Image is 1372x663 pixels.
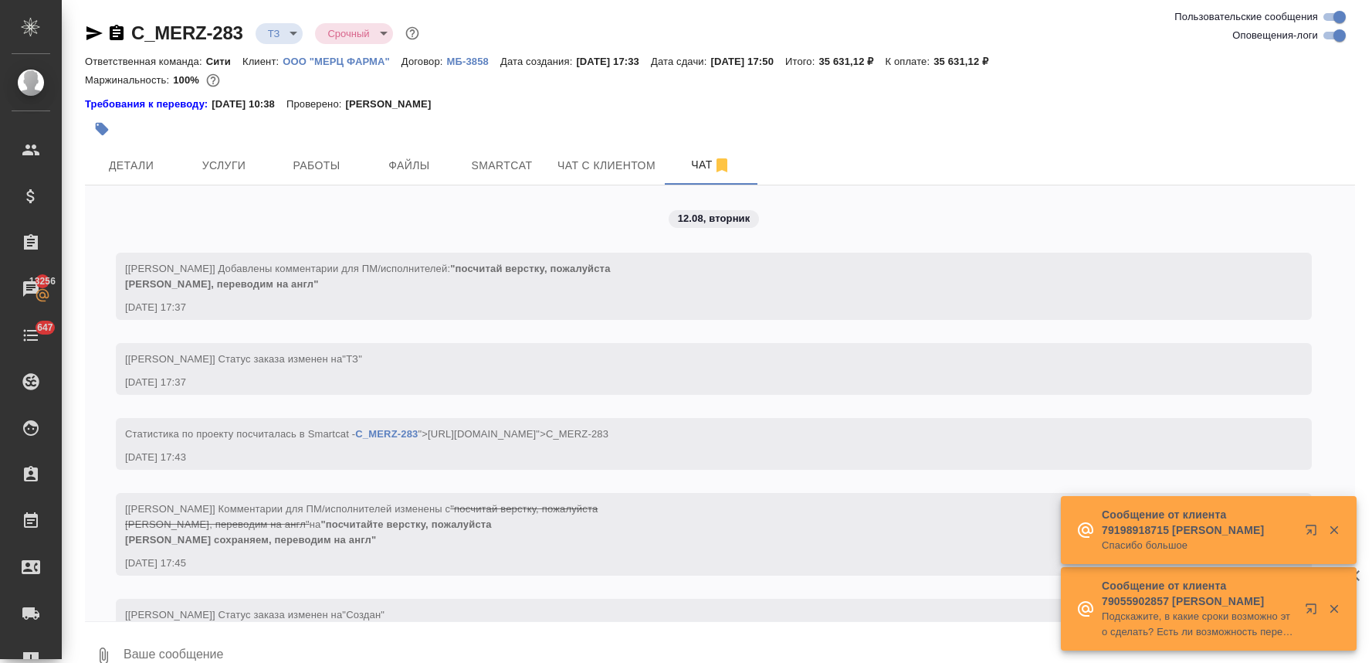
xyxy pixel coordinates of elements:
button: 0.00 RUB; [203,70,223,90]
p: [DATE] 17:50 [710,56,785,67]
button: Добавить тэг [85,112,119,146]
div: [DATE] 17:37 [125,300,1258,315]
div: ТЗ [256,23,303,44]
p: Сити [206,56,242,67]
p: Клиент: [242,56,283,67]
p: Сообщение от клиента 79055902857 [PERSON_NAME] [1102,578,1295,609]
span: 647 [28,320,63,335]
p: К оплате: [885,56,933,67]
span: [[PERSON_NAME]] Добавлены комментарии для ПМ/исполнителей: [125,263,611,290]
div: [DATE] 17:45 [125,556,1258,571]
span: "Создан" [342,609,384,620]
a: ООО "МЕРЦ ФАРМА" [283,54,401,67]
span: Пользовательские сообщения [1174,9,1318,25]
button: Закрыть [1318,523,1350,537]
p: Дата создания: [500,56,576,67]
span: Услуги [187,156,261,175]
p: Спасибо большое [1102,538,1295,553]
span: [[PERSON_NAME]] Статус заказа изменен на [125,353,362,365]
span: Работы [279,156,354,175]
div: [DATE] 17:37 [125,375,1258,390]
span: "посчитай верстку, пожалуйста [PERSON_NAME], переводим на англ" [125,263,611,290]
span: Детали [94,156,168,175]
a: МБ-3858 [447,54,500,67]
span: Cтатистика по проекту посчиталась в Smartcat - ">[URL][DOMAIN_NAME]">C_MERZ-283 [125,428,608,440]
p: 100% [173,74,203,86]
p: [DATE] 10:38 [212,97,286,112]
a: 647 [4,316,58,355]
p: Договор: [401,56,447,67]
p: Итого: [785,56,818,67]
a: 13256 [4,270,58,308]
p: Проверено: [286,97,346,112]
button: Срочный [323,27,374,40]
p: 35 631,12 ₽ [933,56,1000,67]
span: [[PERSON_NAME]] Комментарии для ПМ/исполнителей изменены с на [125,503,598,546]
p: Дата сдачи: [651,56,710,67]
span: Чат [674,155,748,175]
a: Требования к переводу: [85,97,212,112]
span: Оповещения-логи [1232,28,1318,43]
p: Подскажите, в какие сроки возможно это сделать? Есть ли возможность перевести оценки в немецкую сист [1102,609,1295,640]
p: [DATE] 17:33 [576,56,651,67]
button: Закрыть [1318,602,1350,616]
p: 12.08, вторник [678,211,750,226]
button: Скопировать ссылку [107,24,126,42]
p: ООО "МЕРЦ ФАРМА" [283,56,401,67]
span: "посчитайте верстку, пожалуйста [PERSON_NAME] сохраняем, переводим на англ" [125,518,492,546]
span: Файлы [372,156,446,175]
button: Открыть в новой вкладке [1296,593,1333,631]
span: "ТЗ" [342,353,362,365]
p: Ответственная команда: [85,56,206,67]
span: [[PERSON_NAME]] Статус заказа изменен на [125,609,384,620]
button: ТЗ [263,27,285,40]
p: Маржинальность: [85,74,173,86]
p: Сообщение от клиента 79198918715 [PERSON_NAME] [1102,507,1295,538]
a: C_MERZ-283 [131,22,243,43]
p: [PERSON_NAME] [345,97,442,112]
span: 13256 [20,274,65,289]
div: ТЗ [315,23,392,44]
button: Открыть в новой вкладке [1296,515,1333,552]
p: МБ-3858 [447,56,500,67]
span: Чат с клиентом [557,156,656,175]
button: Доп статусы указывают на важность/срочность заказа [402,23,422,43]
span: Smartcat [465,156,539,175]
a: C_MERZ-283 [355,428,418,440]
p: 35 631,12 ₽ [818,56,885,67]
button: Скопировать ссылку для ЯМессенджера [85,24,103,42]
div: [DATE] 17:43 [125,450,1258,465]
